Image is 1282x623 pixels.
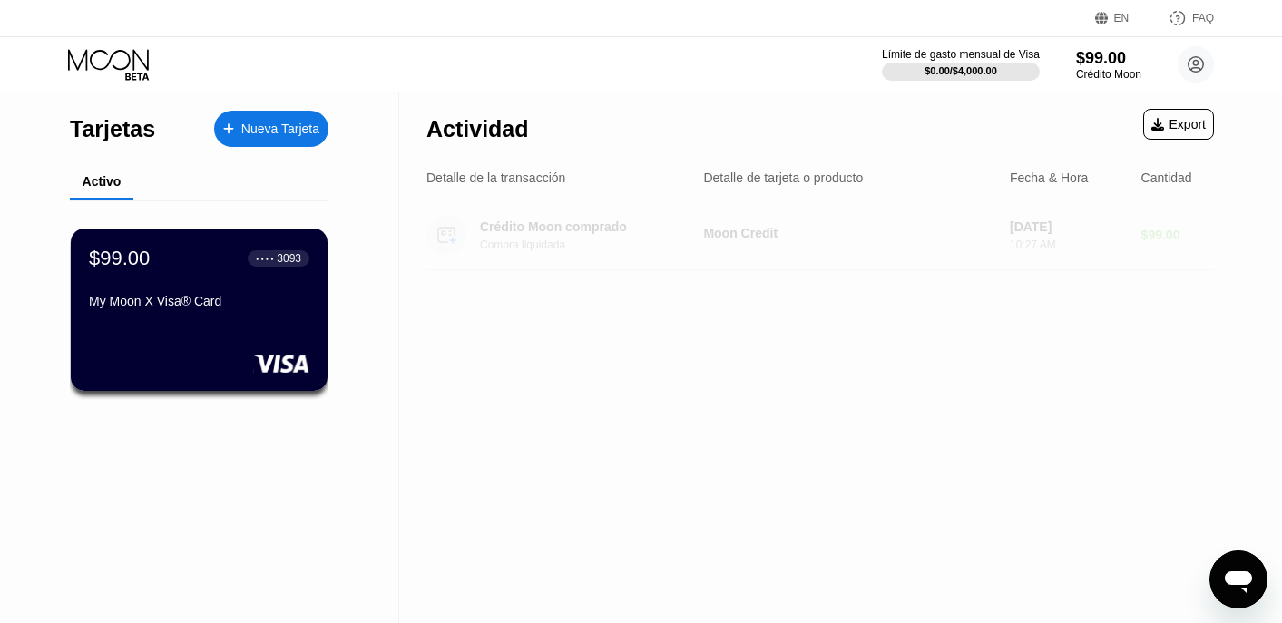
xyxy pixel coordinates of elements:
[426,200,1214,270] div: Crédito Moon compradoCompra liquidadaMoon Credit[DATE]10:27 AM$99.00
[1150,9,1214,27] div: FAQ
[480,219,700,234] div: Crédito Moon comprado
[89,294,309,308] div: My Moon X Visa® Card
[83,174,122,189] div: Activo
[1010,170,1088,185] div: Fecha & Hora
[89,247,150,270] div: $99.00
[214,111,328,147] div: Nueva Tarjeta
[70,116,155,142] div: Tarjetas
[1010,238,1127,251] div: 10:27 AM
[1192,12,1214,24] div: FAQ
[703,226,995,240] div: Moon Credit
[925,65,997,76] div: $0.00 / $4,000.00
[71,229,328,391] div: $99.00● ● ● ●3093My Moon X Visa® Card
[480,238,716,251] div: Compra liquidada
[882,48,1040,61] div: Límite de gasto mensual de Visa
[703,170,863,185] div: Detalle de tarjeta o producto
[1076,49,1141,81] div: $99.00Crédito Moon
[1141,170,1192,185] div: Cantidad
[1076,49,1141,68] div: $99.00
[1010,219,1127,234] div: [DATE]
[1209,550,1267,608] iframe: Botón para iniciar la ventana de mensajería
[256,256,274,261] div: ● ● ● ●
[1114,12,1130,24] div: EN
[882,48,1040,81] div: Límite de gasto mensual de Visa$0.00/$4,000.00
[426,170,565,185] div: Detalle de la transacción
[1141,228,1214,242] div: $99.00
[1151,117,1206,131] div: Export
[1143,109,1214,140] div: Export
[277,252,301,265] div: 3093
[241,122,319,137] div: Nueva Tarjeta
[426,116,529,142] div: Actividad
[1076,68,1141,81] div: Crédito Moon
[1095,9,1150,27] div: EN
